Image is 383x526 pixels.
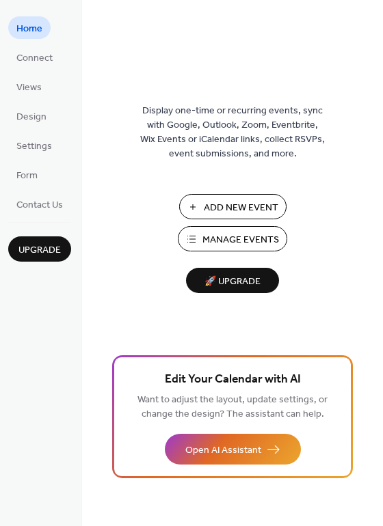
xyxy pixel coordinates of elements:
[16,51,53,66] span: Connect
[204,201,278,215] span: Add New Event
[8,236,71,262] button: Upgrade
[16,169,38,183] span: Form
[8,75,50,98] a: Views
[8,193,71,215] a: Contact Us
[178,226,287,251] button: Manage Events
[185,443,261,458] span: Open AI Assistant
[165,370,301,389] span: Edit Your Calendar with AI
[165,434,301,465] button: Open AI Assistant
[8,163,46,186] a: Form
[18,243,61,258] span: Upgrade
[186,268,279,293] button: 🚀 Upgrade
[8,134,60,156] a: Settings
[202,233,279,247] span: Manage Events
[8,46,61,68] a: Connect
[140,104,325,161] span: Display one-time or recurring events, sync with Google, Outlook, Zoom, Eventbrite, Wix Events or ...
[16,110,47,124] span: Design
[194,273,271,291] span: 🚀 Upgrade
[16,198,63,212] span: Contact Us
[179,194,287,219] button: Add New Event
[16,81,42,95] span: Views
[8,105,55,127] a: Design
[137,391,328,424] span: Want to adjust the layout, update settings, or change the design? The assistant can help.
[16,22,42,36] span: Home
[8,16,51,39] a: Home
[16,139,52,154] span: Settings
